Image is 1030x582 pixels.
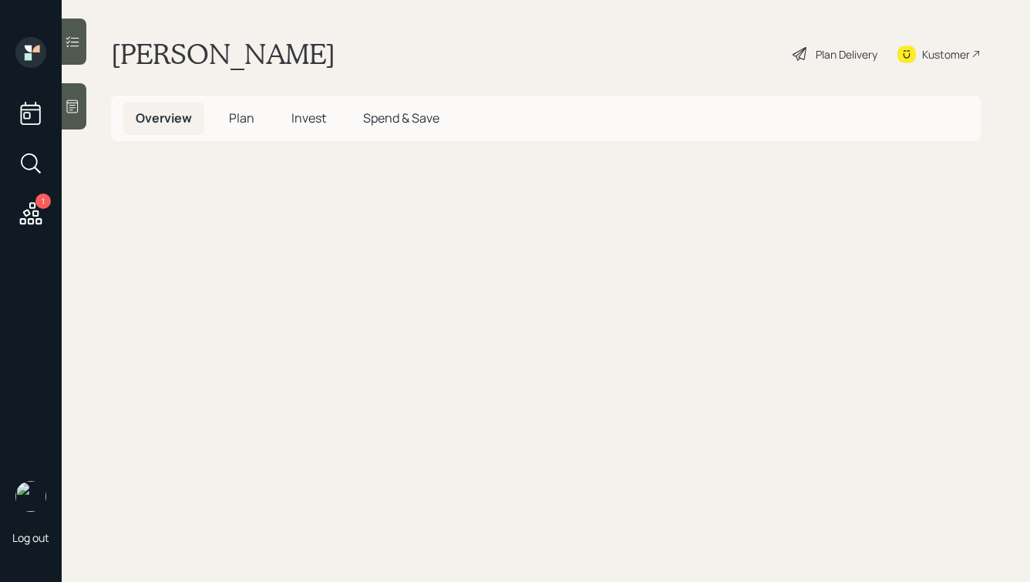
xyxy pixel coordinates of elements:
[363,109,439,126] span: Spend & Save
[816,46,877,62] div: Plan Delivery
[922,46,970,62] div: Kustomer
[12,530,49,545] div: Log out
[136,109,192,126] span: Overview
[15,481,46,512] img: hunter_neumayer.jpg
[111,37,335,71] h1: [PERSON_NAME]
[229,109,254,126] span: Plan
[35,193,51,209] div: 1
[291,109,326,126] span: Invest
